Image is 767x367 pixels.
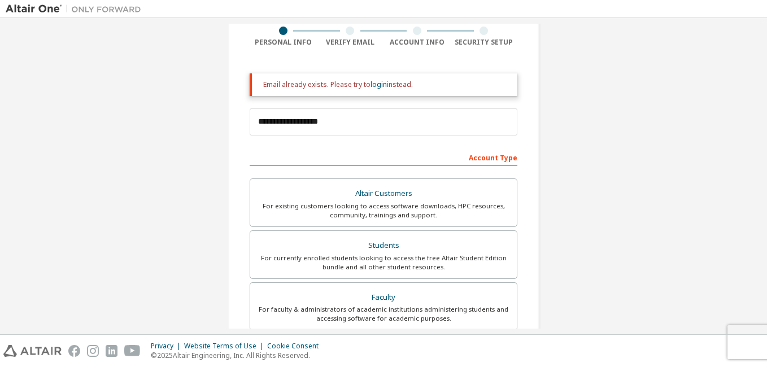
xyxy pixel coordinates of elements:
div: Privacy [151,342,184,351]
img: youtube.svg [124,345,141,357]
div: Faculty [257,290,510,305]
div: Security Setup [451,38,518,47]
img: Altair One [6,3,147,15]
div: Account Info [383,38,451,47]
img: instagram.svg [87,345,99,357]
div: Account Type [250,148,517,166]
div: Personal Info [250,38,317,47]
a: login [371,80,387,89]
div: For currently enrolled students looking to access the free Altair Student Edition bundle and all ... [257,254,510,272]
div: Altair Customers [257,186,510,202]
div: For existing customers looking to access software downloads, HPC resources, community, trainings ... [257,202,510,220]
div: Verify Email [317,38,384,47]
div: Students [257,238,510,254]
img: altair_logo.svg [3,345,62,357]
div: Email already exists. Please try to instead. [263,80,508,89]
div: Website Terms of Use [184,342,267,351]
img: linkedin.svg [106,345,117,357]
div: Cookie Consent [267,342,325,351]
img: facebook.svg [68,345,80,357]
div: For faculty & administrators of academic institutions administering students and accessing softwa... [257,305,510,323]
p: © 2025 Altair Engineering, Inc. All Rights Reserved. [151,351,325,360]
